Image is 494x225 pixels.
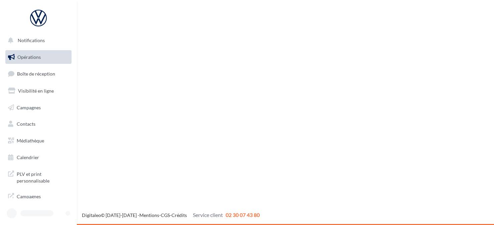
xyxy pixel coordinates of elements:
[18,88,54,94] span: Visibilité en ligne
[17,71,55,77] span: Boîte de réception
[139,212,159,218] a: Mentions
[18,37,45,43] span: Notifications
[82,212,260,218] span: © [DATE]-[DATE] - - -
[17,170,69,184] span: PLV et print personnalisable
[4,84,73,98] a: Visibilité en ligne
[4,134,73,148] a: Médiathèque
[193,212,223,218] span: Service client
[171,212,187,218] a: Crédits
[4,167,73,187] a: PLV et print personnalisable
[17,192,69,206] span: Campagnes DataOnDemand
[4,150,73,164] a: Calendrier
[4,189,73,209] a: Campagnes DataOnDemand
[4,67,73,81] a: Boîte de réception
[4,33,70,47] button: Notifications
[4,117,73,131] a: Contacts
[82,212,101,218] a: Digitaleo
[161,212,170,218] a: CGS
[17,104,41,110] span: Campagnes
[17,54,41,60] span: Opérations
[4,50,73,64] a: Opérations
[17,138,44,143] span: Médiathèque
[226,212,260,218] span: 02 30 07 43 80
[4,101,73,115] a: Campagnes
[17,154,39,160] span: Calendrier
[17,121,35,127] span: Contacts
